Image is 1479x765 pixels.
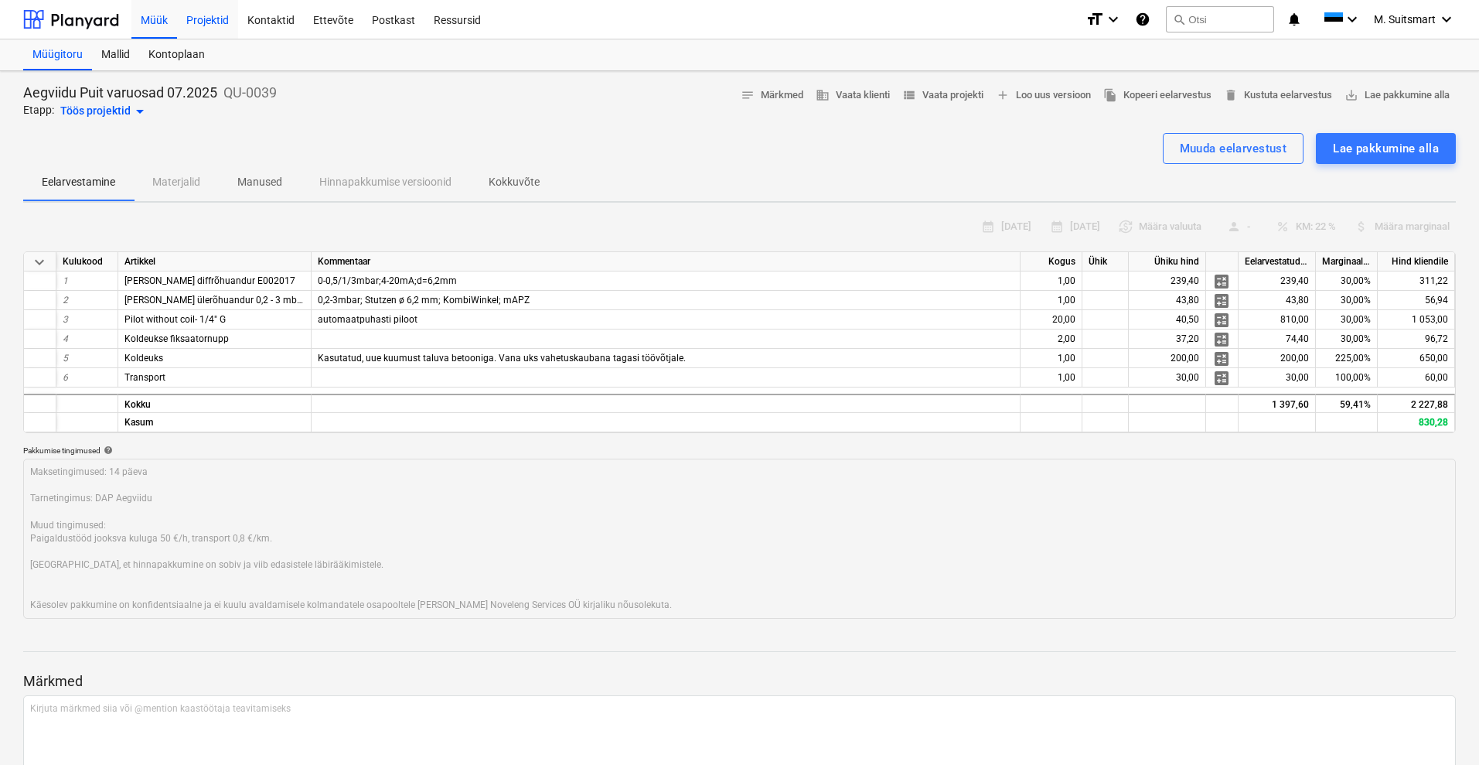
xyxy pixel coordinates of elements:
[1239,330,1316,349] div: 74,40
[42,174,115,190] p: Eelarvestamine
[23,459,1456,619] textarea: Maksetingimused: 14 päeva Tarnetingimus: DAP Aegviidu Muud tingimused: Paigaldustööd jooksva kulu...
[318,275,457,286] span: 0-0,5/1/3mbar;4-20mA;d=6,2mm
[1437,10,1456,29] i: keyboard_arrow_down
[1212,292,1231,310] span: Halda rea detailset jaotust
[1021,272,1082,291] div: 1,00
[1316,291,1378,310] div: 30,00%
[92,39,139,70] a: Mallid
[741,88,755,102] span: notes
[23,102,54,121] p: Etapp:
[1316,133,1456,164] button: Lae pakkumine alla
[1316,330,1378,349] div: 30,00%
[1378,330,1455,349] div: 96,72
[1166,6,1274,32] button: Otsi
[1021,291,1082,310] div: 1,00
[1212,330,1231,349] span: Halda rea detailset jaotust
[63,353,68,364] span: 5
[23,84,217,102] p: Aegviidu Puit varuosad 07.2025
[139,39,214,70] div: Kontoplaan
[118,252,312,272] div: Artikkel
[101,446,113,455] span: help
[1129,349,1206,368] div: 200,00
[1103,88,1117,102] span: file_copy
[816,88,830,102] span: business
[1316,349,1378,368] div: 225,00%
[56,252,118,272] div: Kulukood
[318,295,530,306] span: 0,2-3mbar; Stutzen ø 6,2 mm; KombiWinkel; mAPZ
[734,84,809,108] button: Märkmed
[318,353,686,364] span: Kasutatud, uue kuumust taluva betooniga. Vana uks vahetuskaubana tagasi töövõtjale.
[23,39,92,70] a: Müügitoru
[1239,252,1316,272] div: Eelarvestatud maksumus
[124,353,163,364] span: Koldeuks
[1344,88,1358,102] span: save_alt
[990,84,1097,108] button: Loo uus versioon
[489,174,540,190] p: Kokkuvõte
[1021,368,1082,388] div: 1,00
[23,446,1456,456] div: Pakkumise tingimused
[1212,272,1231,291] span: Halda rea detailset jaotust
[1316,394,1378,413] div: 59,41%
[1212,311,1231,330] span: Halda rea detailset jaotust
[1021,330,1082,349] div: 2,00
[124,295,305,306] span: Kolde ülerõhuandur 0,2 - 3 mbar
[63,295,68,306] span: 2
[1173,13,1185,26] span: search
[318,314,417,325] span: automaatpuhasti piloot
[63,314,68,325] span: 3
[1316,368,1378,388] div: 100,00%
[30,253,49,272] span: Ahenda kõik kategooriad
[809,84,896,108] button: Vaata klienti
[1129,310,1206,330] div: 40,50
[1239,394,1316,413] div: 1 397,60
[1082,252,1129,272] div: Ühik
[118,413,312,432] div: Kasum
[1021,349,1082,368] div: 1,00
[996,87,1091,104] span: Loo uus versioon
[223,84,277,102] p: QU-0039
[1239,291,1316,310] div: 43,80
[1378,252,1455,272] div: Hind kliendile
[1224,88,1238,102] span: delete
[1239,310,1316,330] div: 810,00
[63,372,68,383] span: 6
[1224,87,1332,104] span: Kustuta eelarvestus
[902,87,983,104] span: Vaata projekti
[124,314,226,325] span: Pilot without coil- 1/4" G
[816,87,890,104] span: Vaata klienti
[1378,349,1455,368] div: 650,00
[1333,138,1439,159] div: Lae pakkumine alla
[1239,368,1316,388] div: 30,00
[1378,368,1455,388] div: 60,00
[1316,272,1378,291] div: 30,00%
[1129,272,1206,291] div: 239,40
[124,333,229,344] span: Koldeukse fiksaatornupp
[1239,272,1316,291] div: 239,40
[1103,87,1211,104] span: Kopeeri eelarvestus
[1344,87,1450,104] span: Lae pakkumine alla
[1129,330,1206,349] div: 37,20
[237,174,282,190] p: Manused
[1374,13,1436,26] span: M. Suitsmart
[1163,133,1304,164] button: Muuda eelarvestust
[23,672,1456,691] p: Märkmed
[1129,252,1206,272] div: Ühiku hind
[996,88,1010,102] span: add
[1129,368,1206,388] div: 30,00
[1343,10,1361,29] i: keyboard_arrow_down
[1378,394,1455,413] div: 2 227,88
[1021,310,1082,330] div: 20,00
[63,333,68,344] span: 4
[60,102,149,121] div: Töös projektid
[1212,350,1231,368] span: Halda rea detailset jaotust
[118,394,312,413] div: Kokku
[1180,138,1287,159] div: Muuda eelarvestust
[124,275,295,286] span: Kolde diffrõhuandur E002017
[741,87,803,104] span: Märkmed
[1378,291,1455,310] div: 56,94
[1378,413,1455,432] div: 830,28
[1316,310,1378,330] div: 30,00%
[1378,272,1455,291] div: 311,22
